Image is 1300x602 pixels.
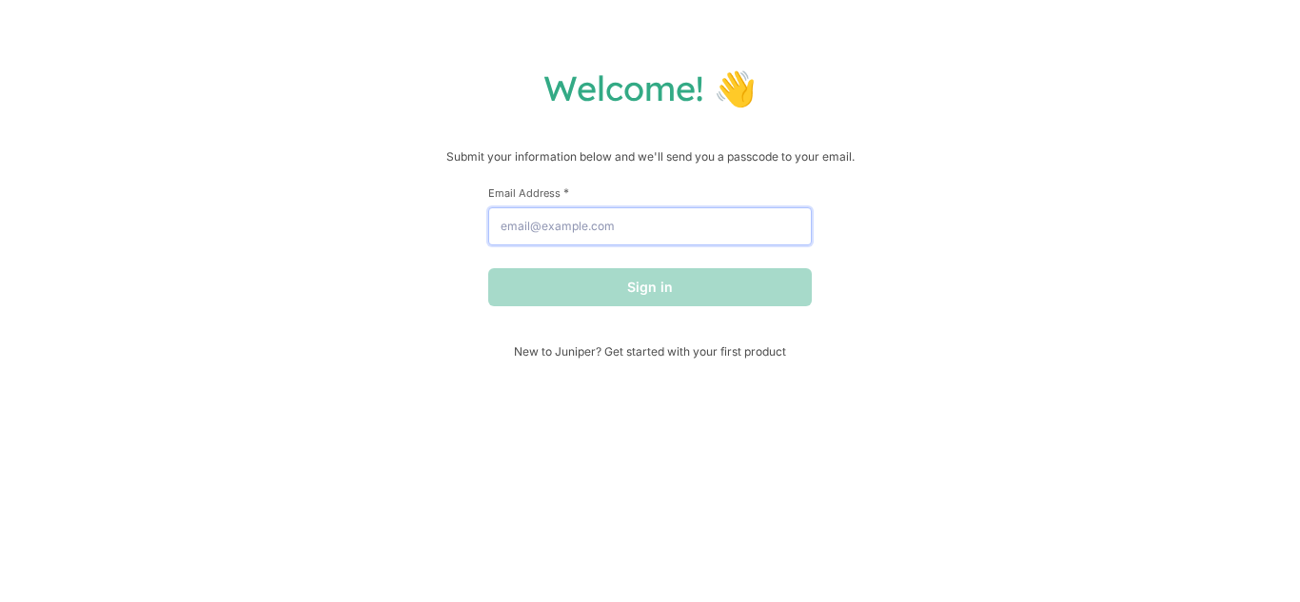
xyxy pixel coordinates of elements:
[563,185,569,200] span: This field is required.
[19,147,1281,166] p: Submit your information below and we'll send you a passcode to your email.
[488,207,812,245] input: email@example.com
[488,344,812,359] span: New to Juniper? Get started with your first product
[19,67,1281,109] h1: Welcome! 👋
[488,185,812,200] label: Email Address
